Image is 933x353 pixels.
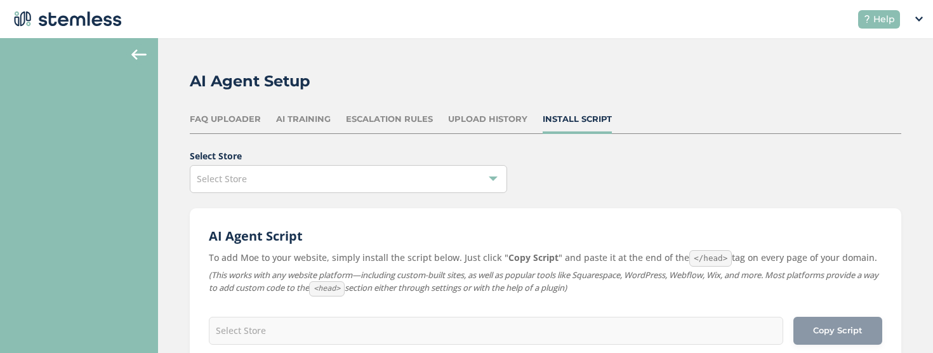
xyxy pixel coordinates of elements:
[508,251,559,263] strong: Copy Script
[863,15,871,23] img: icon-help-white-03924b79.svg
[209,250,882,267] label: To add Moe to your website, simply install the script below. Just click " " and paste it at the e...
[276,113,331,126] div: AI Training
[190,70,310,93] h2: AI Agent Setup
[309,281,345,296] code: <head>
[873,13,895,26] span: Help
[131,50,147,60] img: icon-arrow-back-accent-c549486e.svg
[197,173,247,185] span: Select Store
[870,292,933,353] iframe: Chat Widget
[209,227,882,245] h2: AI Agent Script
[209,269,882,296] label: (This works with any website platform—including custom-built sites, as well as popular tools like...
[346,113,433,126] div: Escalation Rules
[190,149,901,163] label: Select Store
[689,250,732,267] code: </head>
[543,113,612,126] div: Install Script
[190,113,261,126] div: FAQ Uploader
[915,17,923,22] img: icon_down-arrow-small-66adaf34.svg
[10,6,122,32] img: logo-dark-0685b13c.svg
[448,113,527,126] div: Upload History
